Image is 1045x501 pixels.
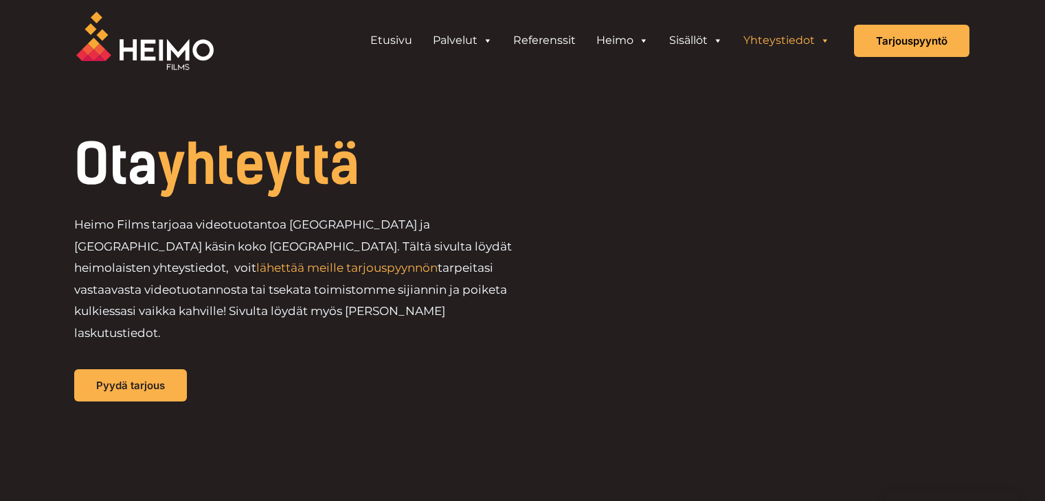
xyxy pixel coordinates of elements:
a: lähettää meille tarjouspyynnön [256,261,438,275]
a: Palvelut [423,27,503,54]
a: Etusivu [360,27,423,54]
a: Yhteystiedot [733,27,840,54]
img: Heimo Filmsin logo [76,12,214,70]
a: Referenssit [503,27,586,54]
aside: Header Widget 1 [353,27,847,54]
a: Tarjouspyyntö [854,25,969,57]
h1: Ota [74,137,616,192]
a: Sisällöt [659,27,733,54]
a: Heimo [586,27,659,54]
a: Pyydä tarjous [74,369,187,401]
span: Pyydä tarjous [96,380,165,391]
span: yhteyttä [157,132,359,198]
p: Heimo Films tarjoaa videotuotantoa [GEOGRAPHIC_DATA] ja [GEOGRAPHIC_DATA] käsin koko [GEOGRAPHIC_... [74,214,523,344]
